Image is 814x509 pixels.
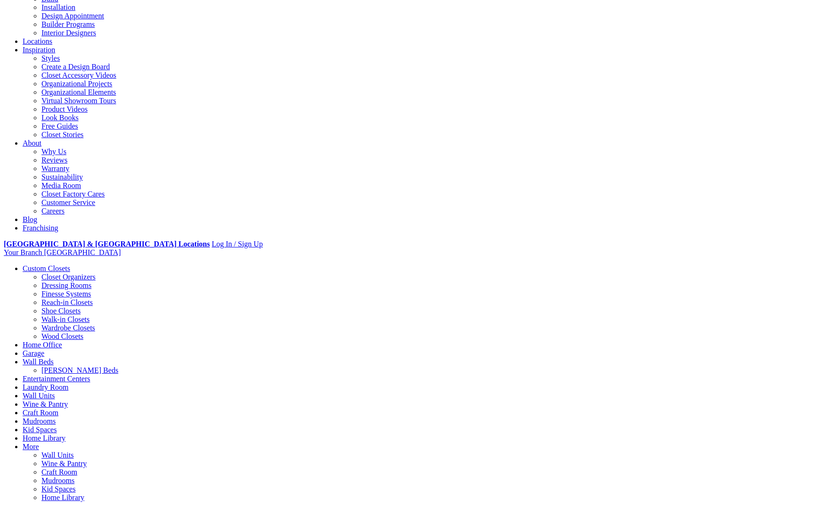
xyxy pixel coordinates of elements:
[23,224,58,232] a: Franchising
[4,248,42,256] span: Your Branch
[41,281,91,289] a: Dressing Rooms
[41,307,81,315] a: Shoe Closets
[41,366,118,374] a: [PERSON_NAME] Beds
[41,114,79,122] a: Look Books
[41,468,77,476] a: Craft Room
[44,248,121,256] span: [GEOGRAPHIC_DATA]
[212,240,262,248] a: Log In / Sign Up
[41,131,83,139] a: Closet Stories
[23,375,90,383] a: Entertainment Centers
[4,248,121,256] a: Your Branch [GEOGRAPHIC_DATA]
[41,451,73,459] a: Wall Units
[41,80,112,88] a: Organizational Projects
[23,434,65,442] a: Home Library
[41,460,87,468] a: Wine & Pantry
[41,3,75,11] a: Installation
[23,37,52,45] a: Locations
[23,215,37,223] a: Blog
[41,198,95,206] a: Customer Service
[23,392,55,400] a: Wall Units
[41,273,96,281] a: Closet Organizers
[41,122,78,130] a: Free Guides
[23,409,58,417] a: Craft Room
[41,181,81,189] a: Media Room
[41,148,66,156] a: Why Us
[23,358,54,366] a: Wall Beds
[23,443,39,451] a: More menu text will display only on big screen
[4,240,210,248] a: [GEOGRAPHIC_DATA] & [GEOGRAPHIC_DATA] Locations
[41,298,93,306] a: Reach-in Closets
[41,290,91,298] a: Finesse Systems
[23,139,41,147] a: About
[41,54,60,62] a: Styles
[41,207,65,215] a: Careers
[41,20,95,28] a: Builder Programs
[41,88,116,96] a: Organizational Elements
[23,383,68,391] a: Laundry Room
[41,71,116,79] a: Closet Accessory Videos
[23,341,62,349] a: Home Office
[41,315,90,323] a: Walk-in Closets
[41,12,104,20] a: Design Appointment
[23,426,57,434] a: Kid Spaces
[41,105,88,113] a: Product Videos
[41,485,75,493] a: Kid Spaces
[23,417,56,425] a: Mudrooms
[23,264,70,272] a: Custom Closets
[23,400,68,408] a: Wine & Pantry
[23,349,44,357] a: Garage
[41,63,110,71] a: Create a Design Board
[41,476,74,484] a: Mudrooms
[41,97,116,105] a: Virtual Showroom Tours
[41,156,67,164] a: Reviews
[41,29,96,37] a: Interior Designers
[41,164,69,172] a: Warranty
[23,46,55,54] a: Inspiration
[41,493,84,501] a: Home Library
[41,173,83,181] a: Sustainability
[41,324,95,332] a: Wardrobe Closets
[41,332,83,340] a: Wood Closets
[41,190,105,198] a: Closet Factory Cares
